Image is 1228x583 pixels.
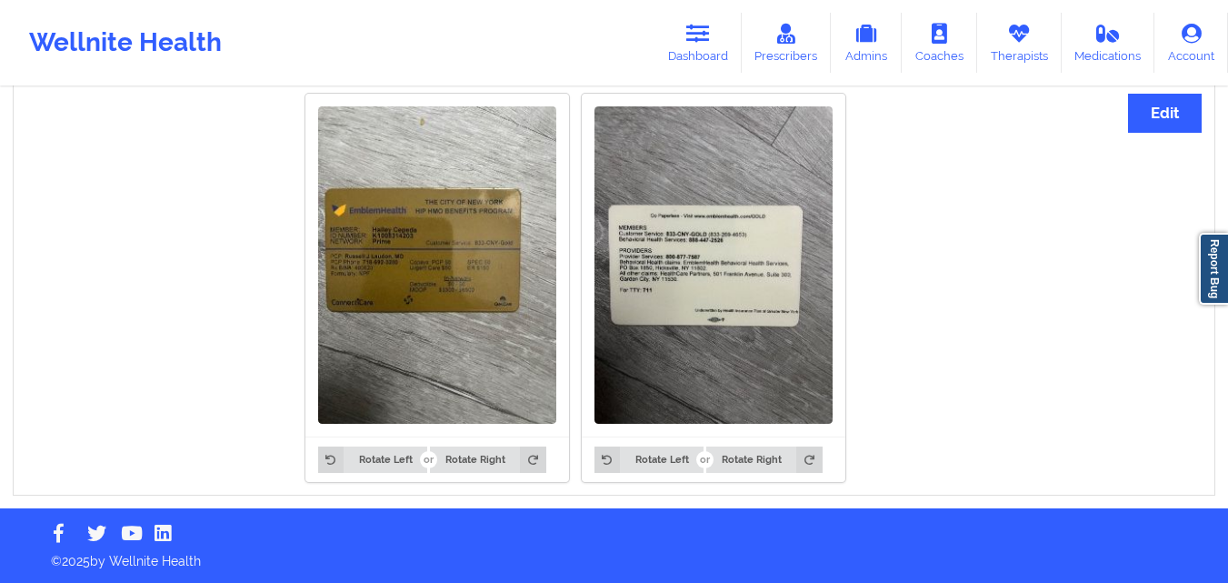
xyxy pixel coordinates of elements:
a: Prescribers [742,13,832,73]
p: © 2025 by Wellnite Health [38,539,1190,570]
button: Rotate Right [706,447,822,472]
img: Hailey Cepeda [594,106,833,424]
a: Medications [1062,13,1155,73]
img: Hailey Cepeda [318,106,556,424]
a: Admins [831,13,902,73]
a: Therapists [977,13,1062,73]
button: Rotate Left [594,447,704,472]
button: Rotate Right [430,447,545,472]
a: Account [1154,13,1228,73]
a: Report Bug [1199,233,1228,305]
button: Edit [1128,94,1202,133]
a: Coaches [902,13,977,73]
button: Rotate Left [318,447,427,472]
a: Dashboard [654,13,742,73]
